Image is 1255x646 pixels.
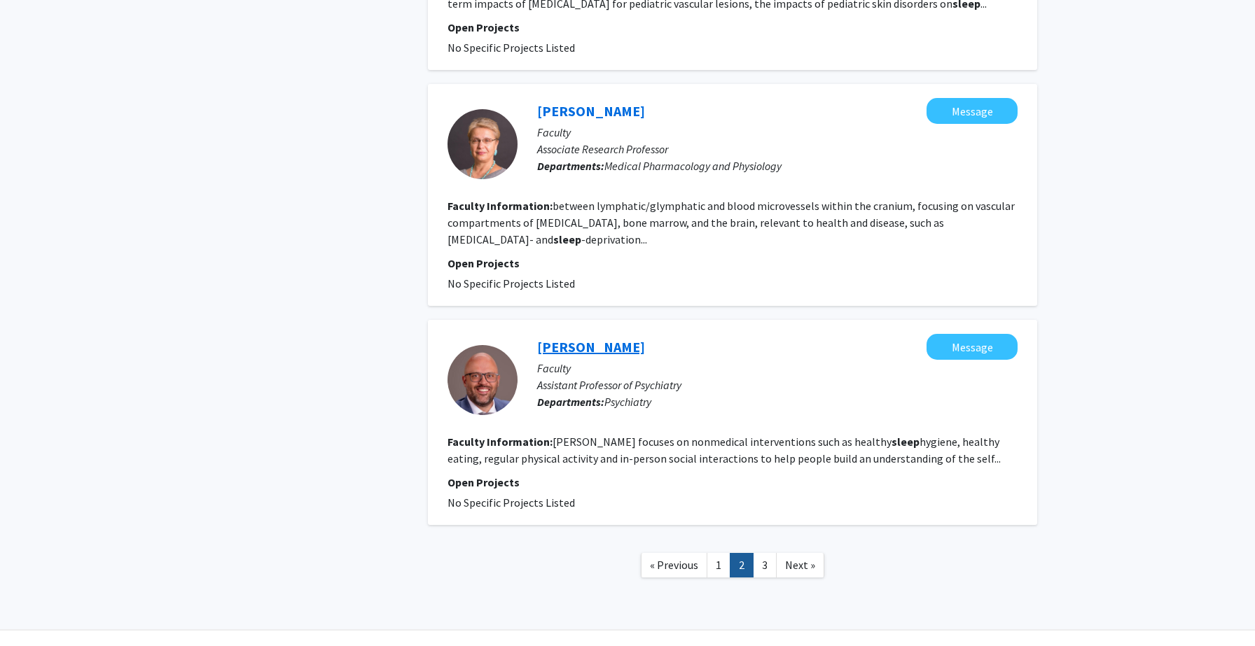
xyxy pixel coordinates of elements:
[537,141,1018,157] p: Associate Research Professor
[776,553,824,577] a: Next
[448,255,1018,272] p: Open Projects
[650,558,698,572] span: « Previous
[707,553,730,577] a: 1
[448,474,1018,491] p: Open Projects
[537,338,645,356] a: [PERSON_NAME]
[537,159,604,173] b: Departments:
[537,395,604,409] b: Departments:
[537,360,1018,377] p: Faculty
[448,199,1015,246] fg-read-more: between lymphatic/glymphatic and blood microvessels within the cranium, focusing on vascular comp...
[448,496,575,510] span: No Specific Projects Listed
[537,124,1018,141] p: Faculty
[927,334,1018,360] button: Message Brett Chamberlain
[428,539,1037,596] nav: Page navigation
[641,553,707,577] a: Previous
[448,19,1018,36] p: Open Projects
[892,435,920,449] b: sleep
[730,553,754,577] a: 2
[537,102,645,120] a: [PERSON_NAME]
[11,583,60,636] iframe: Chat
[553,232,581,246] b: sleep
[448,276,575,290] span: No Specific Projects Listed
[604,159,782,173] span: Medical Pharmacology and Physiology
[448,41,575,55] span: No Specific Projects Listed
[753,553,777,577] a: 3
[604,395,651,409] span: Psychiatry
[448,435,553,449] b: Faculty Information:
[448,435,1001,465] fg-read-more: [PERSON_NAME] focuses on nonmedical interventions such as healthy hygiene, healthy eating, regula...
[785,558,815,572] span: Next »
[927,98,1018,124] button: Message Olga Glinskii
[537,377,1018,393] p: Assistant Professor of Psychiatry
[448,199,553,213] b: Faculty Information:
